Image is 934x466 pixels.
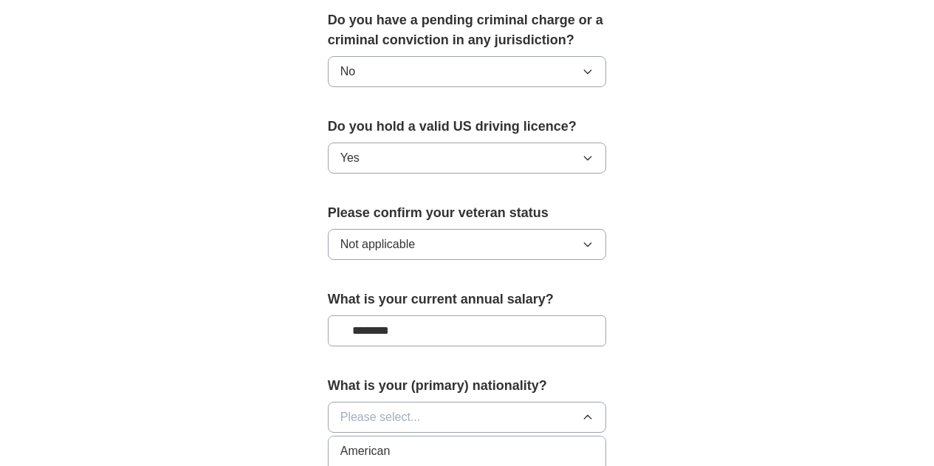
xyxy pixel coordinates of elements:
[340,442,391,460] span: American
[328,143,607,174] button: Yes
[328,402,607,433] button: Please select...
[328,376,607,396] label: What is your (primary) nationality?
[340,408,421,426] span: Please select...
[328,10,607,50] label: Do you have a pending criminal charge or a criminal conviction in any jurisdiction?
[328,289,607,309] label: What is your current annual salary?
[340,236,415,253] span: Not applicable
[340,149,360,167] span: Yes
[328,203,607,223] label: Please confirm your veteran status
[328,229,607,260] button: Not applicable
[340,63,355,80] span: No
[328,117,607,137] label: Do you hold a valid US driving licence?
[328,56,607,87] button: No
